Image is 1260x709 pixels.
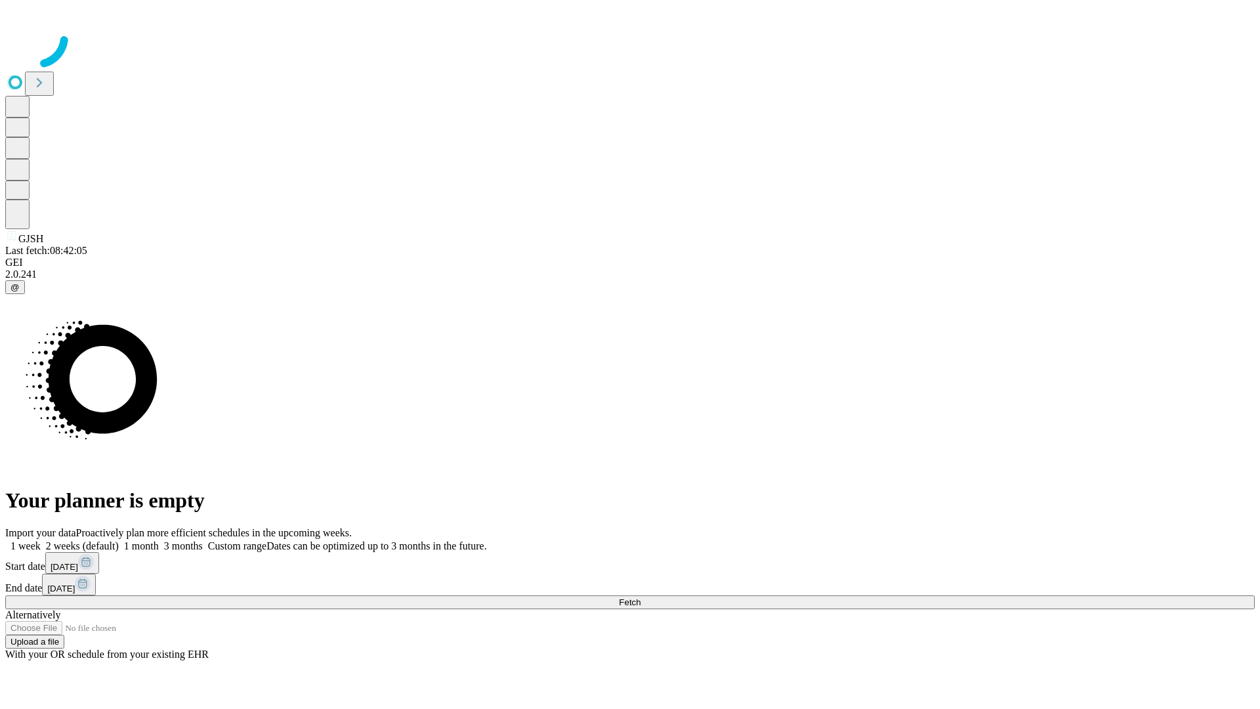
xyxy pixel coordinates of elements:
[5,649,209,660] span: With your OR schedule from your existing EHR
[51,562,78,572] span: [DATE]
[164,540,203,551] span: 3 months
[42,574,96,595] button: [DATE]
[124,540,159,551] span: 1 month
[45,552,99,574] button: [DATE]
[5,257,1255,269] div: GEI
[10,540,41,551] span: 1 week
[46,540,119,551] span: 2 weeks (default)
[208,540,266,551] span: Custom range
[5,245,87,256] span: Last fetch: 08:42:05
[10,282,20,292] span: @
[76,527,352,538] span: Proactively plan more efficient schedules in the upcoming weeks.
[18,233,43,244] span: GJSH
[47,584,75,593] span: [DATE]
[266,540,486,551] span: Dates can be optimized up to 3 months in the future.
[5,552,1255,574] div: Start date
[5,609,60,620] span: Alternatively
[5,280,25,294] button: @
[5,527,76,538] span: Import your data
[5,574,1255,595] div: End date
[5,488,1255,513] h1: Your planner is empty
[5,269,1255,280] div: 2.0.241
[5,595,1255,609] button: Fetch
[5,635,64,649] button: Upload a file
[619,597,640,607] span: Fetch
